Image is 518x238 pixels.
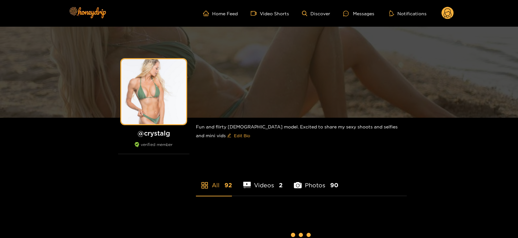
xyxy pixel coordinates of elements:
span: video-camera [251,10,260,16]
h1: @ crystalg [118,129,189,137]
a: Home Feed [203,10,238,16]
span: edit [227,133,231,138]
div: verified member [118,142,189,154]
div: Messages [343,10,374,17]
li: Photos [294,166,338,196]
span: appstore [201,181,209,189]
span: 2 [279,181,283,189]
span: Edit Bio [234,132,250,139]
a: Video Shorts [251,10,289,16]
div: Fun and flirty [DEMOGRAPHIC_DATA] model. Excited to share my sexy shoots and selfies and mini vids [196,118,407,146]
li: Videos [243,166,283,196]
button: Notifications [387,10,428,17]
span: 90 [330,181,338,189]
a: Discover [302,11,330,16]
span: home [203,10,212,16]
li: All [196,166,232,196]
span: 92 [224,181,232,189]
button: editEdit Bio [226,130,251,141]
